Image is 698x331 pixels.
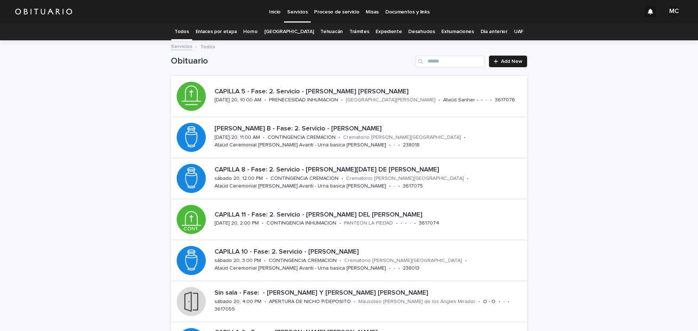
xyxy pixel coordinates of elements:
p: CAPILLA 10 - Fase: 2. Servicio - [PERSON_NAME] [214,248,524,256]
a: Sin sala - Fase: - [PERSON_NAME] Y [PERSON_NAME] [PERSON_NAME]sábado 20, 4:00 PM•APERTURA DE NICH... [171,281,527,322]
p: • [398,142,400,148]
p: APERTURA DE NICHO P/DEPOSITO [269,299,351,305]
a: Desahucios [408,23,435,40]
p: 3617074 [419,220,439,226]
p: Mausoleo [PERSON_NAME] de los Ángles Mirador [358,299,476,305]
p: - [394,142,395,148]
p: • [481,97,483,103]
p: • [264,299,266,305]
p: - [394,265,395,271]
p: CAPILLA 11 - Fase: 2. Servicio - [PERSON_NAME] DEL [PERSON_NAME] [214,211,524,219]
p: • [405,220,407,226]
p: • [465,258,467,264]
p: [DATE] 20, 2:00 PM [214,220,259,226]
p: • [341,175,343,182]
a: Todos [174,23,189,40]
p: 238013 [403,265,420,271]
p: CONTINGENCIA CREMACION [270,175,338,182]
p: Todos [200,42,215,50]
a: Servicios [171,42,192,50]
p: [DATE] 20, 10:00 AM [214,97,261,103]
p: • [389,183,391,189]
p: [GEOGRAPHIC_DATA][PERSON_NAME] [346,97,436,103]
p: Crematorio [PERSON_NAME][GEOGRAPHIC_DATA] [346,175,464,182]
p: CAPILLA 5 - Fase: 2. Servicio - [PERSON_NAME] [PERSON_NAME] [214,88,524,96]
p: Ataúd Sanher - [443,97,478,103]
a: [GEOGRAPHIC_DATA] [264,23,314,40]
p: [DATE] 20, 11:00 AM [214,134,260,141]
p: PANTEON LA PIEDAD [344,220,393,226]
a: Enlaces por etapa [196,23,237,40]
p: CAPILLA 8 - Fase: 2. Servicio - [PERSON_NAME][DATE] DE [PERSON_NAME] [214,166,524,174]
p: - [410,220,411,226]
a: Horno [243,23,257,40]
p: CONTINGENCIA INHUMACION [266,220,336,226]
p: • [438,97,440,103]
p: • [262,220,264,226]
a: Tehuacán [320,23,343,40]
p: CONTINGENCIA CREMACION [268,134,336,141]
a: Exhumaciones [441,23,474,40]
p: 3617059 [214,306,235,312]
p: Crematorio [PERSON_NAME][GEOGRAPHIC_DATA] [343,134,461,141]
img: HUM7g2VNRLqGMmR9WVqf [15,4,73,19]
p: CONTINGENCIA CREMACION [269,258,337,264]
p: - [503,299,505,305]
a: UAF [514,23,523,40]
p: • [467,175,469,182]
a: Add New [489,56,527,67]
a: CAPILLA 8 - Fase: 2. Servicio - [PERSON_NAME][DATE] DE [PERSON_NAME]sábado 20, 12:00 PM•CONTINGEN... [171,158,527,199]
p: • [264,258,266,264]
input: Search [416,56,485,67]
p: • [490,97,492,103]
a: Día anterior [481,23,508,40]
p: • [396,220,398,226]
p: • [340,258,341,264]
p: • [263,134,265,141]
p: Ataúd Ceremonial [PERSON_NAME] Avanti - Urna basica [PERSON_NAME] [214,142,386,148]
p: sábado 20, 12:00 PM [214,175,263,182]
p: 3617075 [403,183,423,189]
p: • [339,220,341,226]
p: • [264,97,266,103]
p: sábado 20, 3:00 PM [214,258,261,264]
p: - [401,220,402,226]
span: Add New [501,59,522,64]
a: CAPILLA 10 - Fase: 2. Servicio - [PERSON_NAME]sábado 20, 3:00 PM•CONTINGENCIA CREMACION•Crematori... [171,240,527,281]
a: CAPILLA 11 - Fase: 2. Servicio - [PERSON_NAME] DEL [PERSON_NAME][DATE] 20, 2:00 PM•CONTINGENCIA I... [171,199,527,240]
p: • [389,142,391,148]
p: 238018 [403,142,420,148]
a: Expediente [376,23,402,40]
p: • [341,97,343,103]
p: • [478,299,480,305]
p: - [486,97,487,103]
p: Ataúd Ceremonial [PERSON_NAME] Avanti - Urna basica [PERSON_NAME] [214,265,386,271]
p: - [394,183,395,189]
p: • [398,265,400,271]
p: • [266,175,268,182]
p: Ataúd Ceremonial [PERSON_NAME] Avanti - Urna basica [PERSON_NAME] [214,183,386,189]
p: sábado 20, 4:00 PM [214,299,261,305]
p: • [414,220,416,226]
div: MC [668,6,680,17]
a: CAPILLA 5 - Fase: 2. Servicio - [PERSON_NAME] [PERSON_NAME][DATE] 20, 10:00 AM•PRENECESIDAD INHUM... [171,76,527,117]
p: • [464,134,466,141]
p: Sin sala - Fase: - [PERSON_NAME] Y [PERSON_NAME] [PERSON_NAME] [214,289,524,297]
p: • [398,183,400,189]
p: PRENECESIDAD INHUMACION [269,97,338,103]
p: 3617076 [495,97,515,103]
p: • [354,299,356,305]
p: • [389,265,391,271]
p: • [498,299,500,305]
p: • [338,134,340,141]
p: [PERSON_NAME] B - Fase: 2. Servicio - [PERSON_NAME] [214,125,524,133]
p: • [508,299,509,305]
p: Crematorio [PERSON_NAME][GEOGRAPHIC_DATA] [344,258,462,264]
a: Trámites [349,23,369,40]
h1: Obituario [171,56,413,66]
p: O - O [483,299,496,305]
a: [PERSON_NAME] B - Fase: 2. Servicio - [PERSON_NAME][DATE] 20, 11:00 AM•CONTINGENCIA CREMACION•Cre... [171,117,527,158]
